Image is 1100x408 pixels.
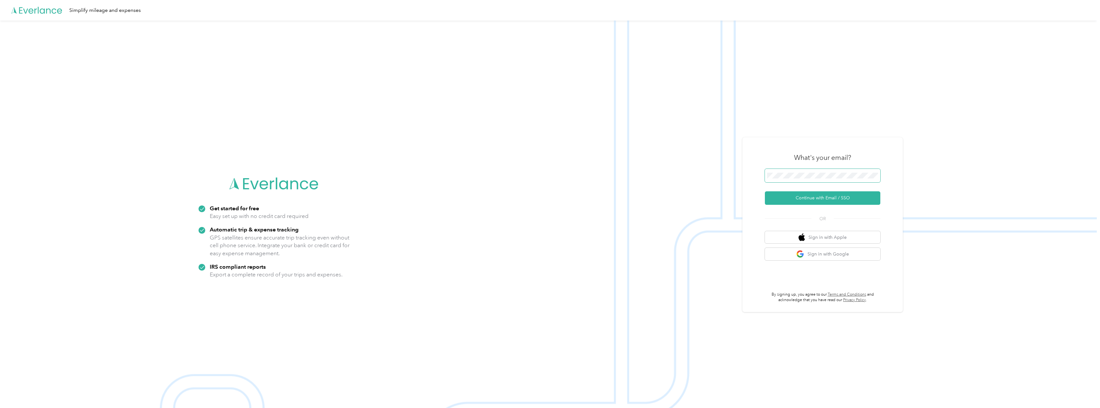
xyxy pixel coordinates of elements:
[210,271,343,279] p: Export a complete record of your trips and expenses.
[799,233,805,241] img: apple logo
[210,234,350,257] p: GPS satellites ensure accurate trip tracking even without cell phone service. Integrate your bank...
[828,292,866,297] a: Terms and Conditions
[843,298,866,302] a: Privacy Policy
[210,212,309,220] p: Easy set up with no credit card required
[69,6,141,14] div: Simplify mileage and expenses
[210,226,299,233] strong: Automatic trip & expense tracking
[765,292,880,303] p: By signing up, you agree to our and acknowledge that you have read our .
[765,248,880,260] button: google logoSign in with Google
[811,215,834,222] span: OR
[796,250,804,258] img: google logo
[210,205,259,212] strong: Get started for free
[210,263,266,270] strong: IRS compliant reports
[765,191,880,205] button: Continue with Email / SSO
[765,231,880,244] button: apple logoSign in with Apple
[794,153,851,162] h3: What's your email?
